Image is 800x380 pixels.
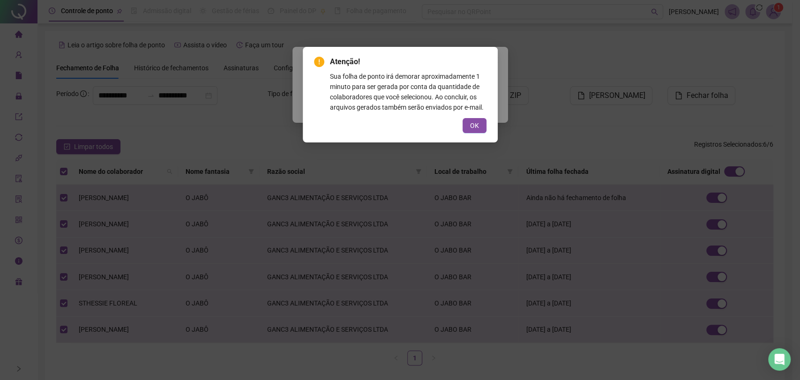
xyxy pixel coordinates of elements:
div: Open Intercom Messenger [768,348,791,371]
span: Atenção! [330,56,486,67]
div: Sua folha de ponto irá demorar aproximadamente 1 minuto para ser gerada por conta da quantidade d... [330,71,486,112]
span: exclamation-circle [314,57,324,67]
button: OK [463,118,486,133]
span: OK [470,120,479,131]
